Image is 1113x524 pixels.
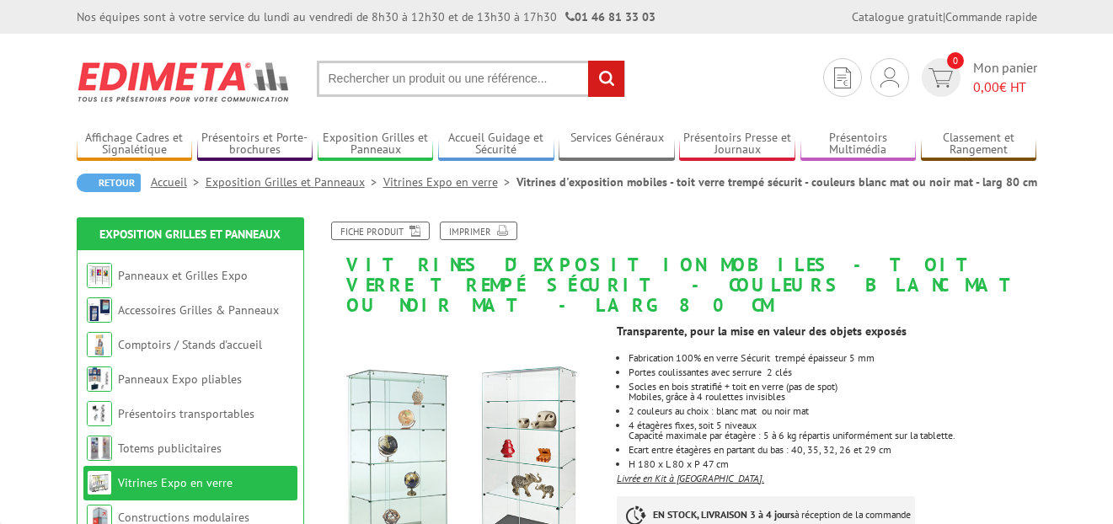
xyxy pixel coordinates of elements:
a: Présentoirs Presse et Journaux [679,131,795,158]
a: Accueil Guidage et Sécurité [438,131,554,158]
strong: EN STOCK, LIVRAISON 3 à 4 jours [653,508,795,521]
a: Exposition Grilles et Panneaux [206,174,383,190]
p: Socles en bois stratifié + toit en verre (pas de spot) [629,382,1036,392]
a: Imprimer [440,222,517,240]
li: H 180 x L 80 x P 47 cm [629,459,1036,469]
span: Mon panier [973,58,1037,97]
a: Vitrines Expo en verre [383,174,516,190]
p: 2 couleurs au choix : blanc mat ou noir mat [629,406,1036,416]
img: Comptoirs / Stands d'accueil [87,332,112,357]
img: Présentoirs transportables [87,401,112,426]
p: Mobiles, grâce à 4 roulettes invisibles [629,392,1036,402]
a: Services Généraux [559,131,675,158]
a: Classement et Rangement [921,131,1037,158]
img: Accessoires Grilles & Panneaux [87,297,112,323]
span: 0 [947,52,964,69]
img: devis rapide [880,67,899,88]
a: Accessoires Grilles & Panneaux [118,302,279,318]
a: Exposition Grilles et Panneaux [318,131,434,158]
a: Retour [77,174,141,192]
input: rechercher [588,61,624,97]
a: Affichage Cadres et Signalétique [77,131,193,158]
span: € HT [973,78,1037,97]
div: | [852,8,1037,25]
div: Nos équipes sont à votre service du lundi au vendredi de 8h30 à 12h30 et de 13h30 à 17h30 [77,8,655,25]
a: Comptoirs / Stands d'accueil [118,337,262,352]
a: Panneaux Expo pliables [118,372,242,387]
img: Edimeta [77,51,292,113]
img: Totems publicitaires [87,436,112,461]
a: Catalogue gratuit [852,9,943,24]
span: 0,00 [973,78,999,95]
img: Vitrines Expo en verre [87,470,112,495]
a: Fiche produit [331,222,430,240]
p: Capacité maximale par étagère : 5 à 6 kg répartis uniformément sur la tablette. [629,430,1036,441]
p: Ecart entre étagères en partant du bas : 40, 35, 32, 26 et 29 cm [629,445,1036,455]
p: Portes coulissantes avec serrure 2 clés [629,367,1036,377]
a: Exposition Grilles et Panneaux [99,227,281,242]
a: Vitrines Expo en verre [118,475,233,490]
img: Panneaux Expo pliables [87,366,112,392]
img: Panneaux et Grilles Expo [87,263,112,288]
a: Présentoirs et Porte-brochures [197,131,313,158]
strong: 01 46 81 33 03 [565,9,655,24]
p: 4 étagères fixes, soit 5 niveaux [629,420,1036,430]
a: devis rapide 0 Mon panier 0,00€ HT [918,58,1037,97]
a: Panneaux et Grilles Expo [118,268,248,283]
a: Totems publicitaires [118,441,222,456]
a: Présentoirs Multimédia [800,131,917,158]
p: Fabrication 100% en verre Sécurit trempé épaisseur 5 mm [629,353,1036,363]
input: Rechercher un produit ou une référence... [317,61,625,97]
h1: Vitrines d'exposition mobiles - toit verre trempé sécurit - couleurs blanc mat ou noir mat - larg... [308,222,1050,316]
img: devis rapide [928,68,953,88]
img: devis rapide [834,67,851,88]
a: Commande rapide [945,9,1037,24]
u: Livrée en Kit à [GEOGRAPHIC_DATA]. [617,472,764,484]
li: Vitrines d'exposition mobiles - toit verre trempé sécurit - couleurs blanc mat ou noir mat - larg... [516,174,1037,190]
p: Transparente, pour la mise en valeur des objets exposés [617,326,1036,336]
a: Présentoirs transportables [118,406,254,421]
a: Accueil [151,174,206,190]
